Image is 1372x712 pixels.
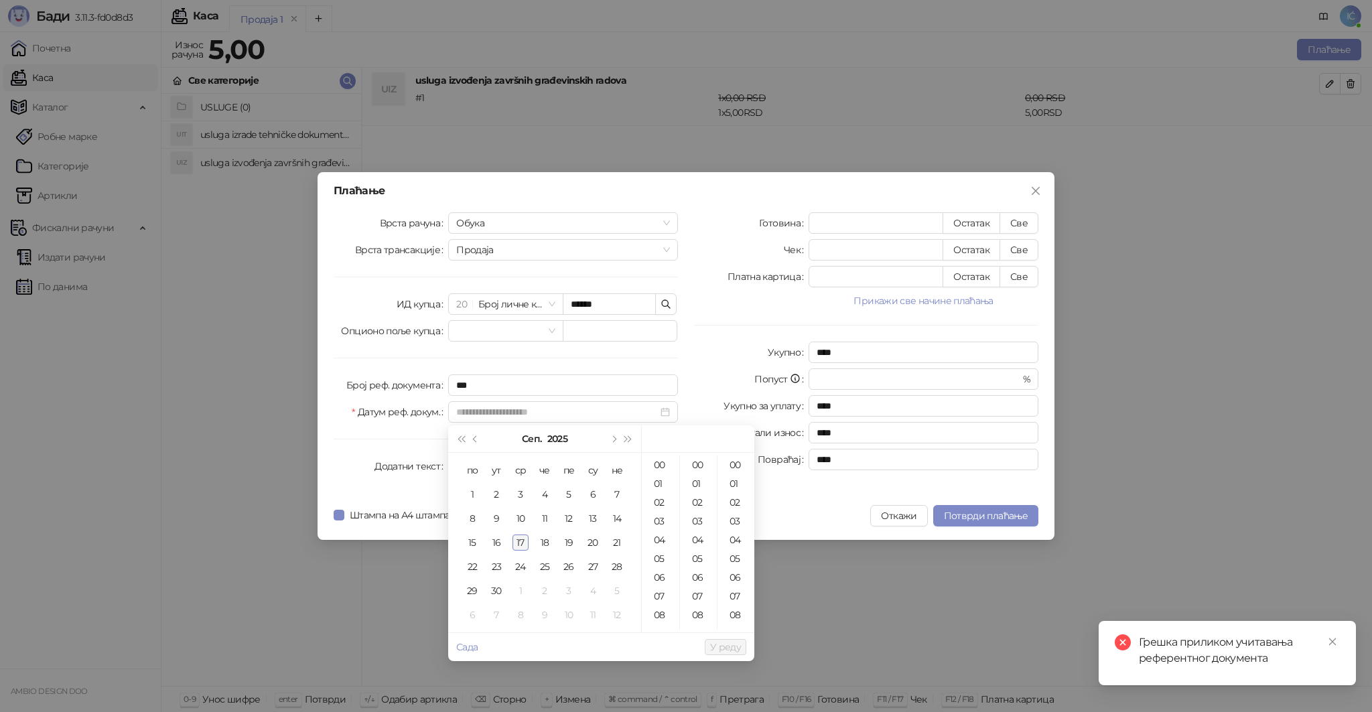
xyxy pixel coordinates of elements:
[344,508,466,522] span: Штампа на А4 штампачу
[683,512,715,530] div: 03
[537,559,553,575] div: 25
[605,458,629,482] th: не
[605,530,629,555] td: 2025-09-21
[537,583,553,599] div: 2
[533,458,557,482] th: че
[1000,239,1038,261] button: Све
[809,293,1038,309] button: Прикажи све начине плаћања
[720,493,752,512] div: 02
[720,455,752,474] div: 00
[683,474,715,493] div: 01
[728,266,809,287] label: Платна картица
[512,535,529,551] div: 17
[683,624,715,643] div: 09
[484,506,508,530] td: 2025-09-09
[508,482,533,506] td: 2025-09-03
[522,425,541,452] button: Изабери месец
[557,555,581,579] td: 2025-09-26
[720,530,752,549] div: 04
[464,486,480,502] div: 1
[488,535,504,551] div: 16
[456,405,658,419] input: Датум реф. докум.
[720,549,752,568] div: 05
[605,555,629,579] td: 2025-09-28
[537,535,553,551] div: 18
[488,559,504,575] div: 23
[585,486,601,502] div: 6
[557,482,581,506] td: 2025-09-05
[488,510,504,526] div: 9
[581,530,605,555] td: 2025-09-20
[512,607,529,623] div: 8
[585,559,601,575] div: 27
[561,607,577,623] div: 10
[721,422,809,443] label: Преостали износ
[705,639,746,655] button: У реду
[456,240,670,260] span: Продаја
[533,530,557,555] td: 2025-09-18
[1325,634,1340,649] a: Close
[933,505,1038,526] button: Потврди плаћање
[581,458,605,482] th: су
[720,512,752,530] div: 03
[464,510,480,526] div: 8
[1025,180,1046,202] button: Close
[683,587,715,606] div: 07
[561,510,577,526] div: 12
[759,212,809,234] label: Готовина
[943,266,1000,287] button: Остатак
[468,425,483,452] button: Претходни месец (PageUp)
[609,486,625,502] div: 7
[460,482,484,506] td: 2025-09-01
[1000,212,1038,234] button: Све
[1115,634,1131,650] span: close-circle
[621,425,636,452] button: Следећа година (Control + right)
[605,482,629,506] td: 2025-09-07
[537,510,553,526] div: 11
[758,449,809,470] label: Повраћај
[374,455,448,477] label: Додатни текст
[464,583,480,599] div: 29
[644,549,677,568] div: 05
[380,212,449,234] label: Врста рачуна
[585,583,601,599] div: 4
[609,510,625,526] div: 14
[460,506,484,530] td: 2025-09-08
[609,607,625,623] div: 12
[484,530,508,555] td: 2025-09-16
[870,505,927,526] button: Откажи
[605,603,629,627] td: 2025-10-12
[355,239,449,261] label: Врста трансакције
[581,506,605,530] td: 2025-09-13
[609,583,625,599] div: 5
[561,583,577,599] div: 3
[1328,637,1337,646] span: close
[547,425,567,452] button: Изабери годину
[609,559,625,575] div: 28
[464,607,480,623] div: 6
[561,559,577,575] div: 26
[488,583,504,599] div: 30
[533,482,557,506] td: 2025-09-04
[508,603,533,627] td: 2025-10-08
[448,374,678,396] input: Број реф. документа
[533,603,557,627] td: 2025-10-09
[464,559,480,575] div: 22
[683,606,715,624] div: 08
[508,458,533,482] th: ср
[508,555,533,579] td: 2025-09-24
[720,568,752,587] div: 06
[683,493,715,512] div: 02
[456,641,478,653] a: Сада
[460,458,484,482] th: по
[352,401,448,423] label: Датум реф. докум.
[334,186,1038,196] div: Плаћање
[456,298,467,310] span: 20
[460,555,484,579] td: 2025-09-22
[533,555,557,579] td: 2025-09-25
[397,293,448,315] label: ИД купца
[720,474,752,493] div: 01
[683,549,715,568] div: 05
[606,425,620,452] button: Следећи месец (PageDown)
[508,530,533,555] td: 2025-09-17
